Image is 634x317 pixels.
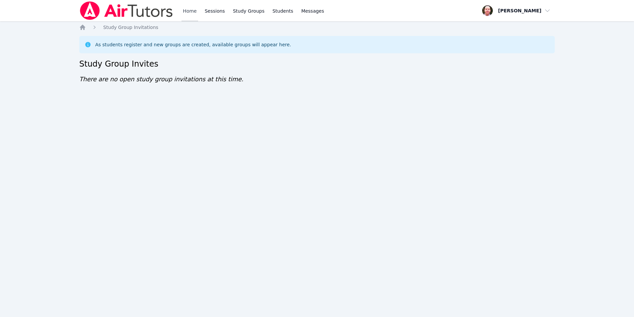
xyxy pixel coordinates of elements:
span: Study Group Invitations [103,25,158,30]
div: As students register and new groups are created, available groups will appear here. [95,41,291,48]
img: Air Tutors [79,1,173,20]
h2: Study Group Invites [79,59,555,69]
span: There are no open study group invitations at this time. [79,76,243,83]
nav: Breadcrumb [79,24,555,31]
span: Messages [301,8,324,14]
a: Study Group Invitations [103,24,158,31]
